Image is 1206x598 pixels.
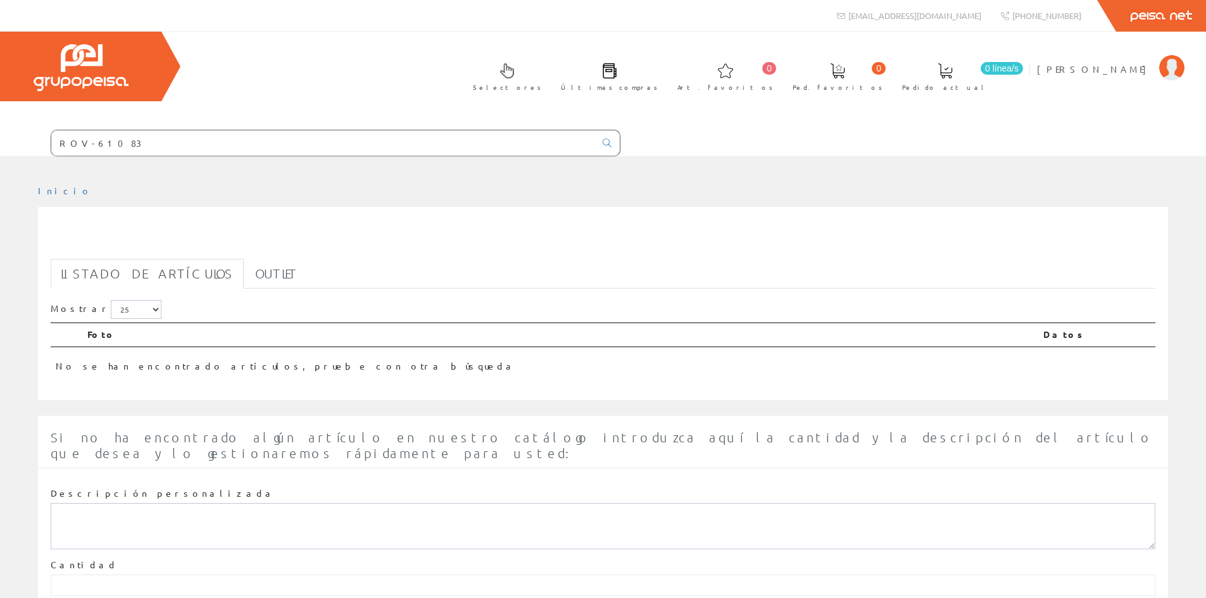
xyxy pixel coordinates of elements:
[51,130,595,156] input: Buscar ...
[51,227,1155,252] h1: ROV-61083
[762,62,776,75] span: 0
[473,81,541,94] span: Selectores
[51,300,161,319] label: Mostrar
[245,259,308,289] a: Outlet
[848,10,981,21] span: [EMAIL_ADDRESS][DOMAIN_NAME]
[51,430,1153,461] span: Si no ha encontrado algún artículo en nuestro catálogo introduzca aquí la cantidad y la descripci...
[981,62,1023,75] span: 0 línea/s
[51,259,244,289] a: Listado de artículos
[1037,63,1153,75] span: [PERSON_NAME]
[677,81,773,94] span: Art. favoritos
[51,559,118,571] label: Cantidad
[82,323,1038,347] th: Foto
[1037,53,1184,65] a: [PERSON_NAME]
[872,62,886,75] span: 0
[793,81,883,94] span: Ped. favoritos
[1038,323,1155,347] th: Datos
[561,81,658,94] span: Últimas compras
[460,53,548,99] a: Selectores
[51,347,1038,378] td: No se han encontrado artículos, pruebe con otra búsqueda
[902,81,988,94] span: Pedido actual
[38,185,92,196] a: Inicio
[111,300,161,319] select: Mostrar
[34,44,129,91] img: Grupo Peisa
[1012,10,1081,21] span: [PHONE_NUMBER]
[51,487,275,500] label: Descripción personalizada
[548,53,664,99] a: Últimas compras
